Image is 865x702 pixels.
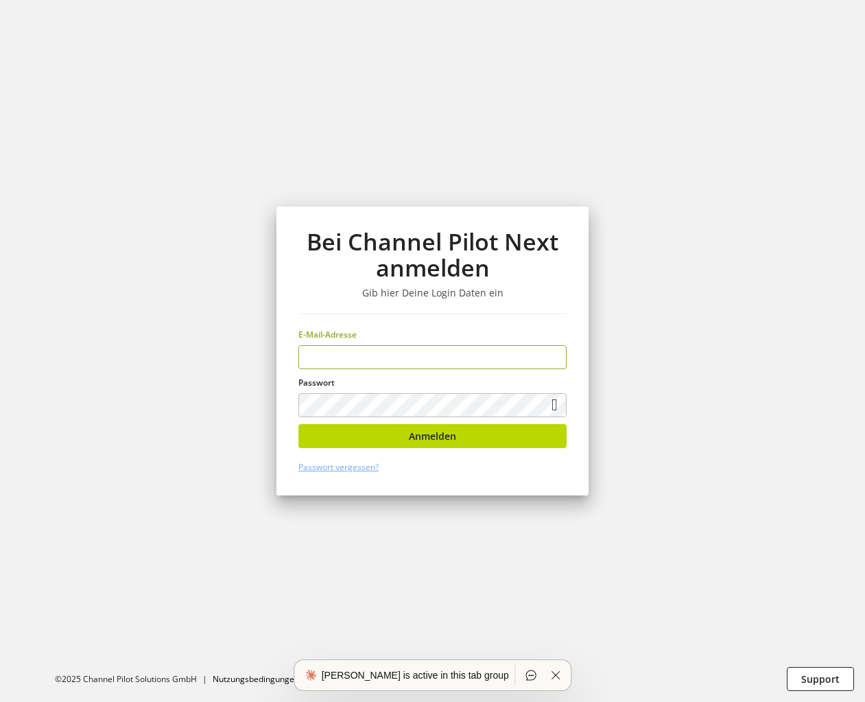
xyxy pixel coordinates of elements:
a: Nutzungsbedingungen [213,673,299,685]
span: Passwort [298,377,335,388]
span: Support [801,672,840,686]
span: E-Mail-Adresse [298,329,357,340]
h1: Bei Channel Pilot Next anmelden [298,229,567,281]
button: Support [787,667,854,691]
a: Passwort vergessen? [298,461,379,473]
span: Anmelden [409,429,456,443]
a: Impressum [412,673,455,685]
li: ©2025 Channel Pilot Solutions GmbH [55,673,213,686]
a: Datenschutz [348,673,396,685]
h3: Gib hier Deine Login Daten ein [298,287,567,299]
button: Anmelden [298,424,567,448]
a: AGB [315,673,332,685]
